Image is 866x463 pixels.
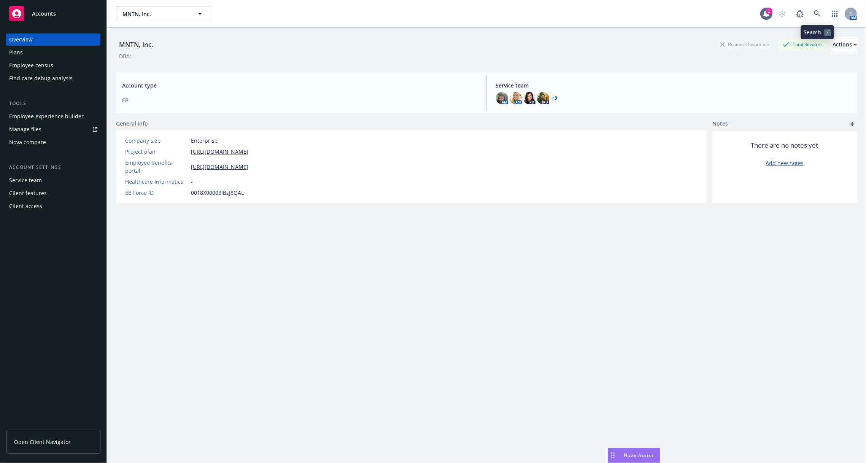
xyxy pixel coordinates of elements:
div: Employee census [9,59,53,72]
div: Total Rewards [779,40,826,49]
div: Account settings [6,164,100,171]
span: - [191,178,193,186]
div: DBA: - [119,52,133,60]
span: General info [116,119,148,127]
div: Nova compare [9,136,46,148]
span: MNTN, Inc. [122,10,188,18]
div: Tools [6,100,100,107]
a: [URL][DOMAIN_NAME] [191,148,248,156]
a: Add new notes [766,159,804,167]
a: add [848,119,857,129]
div: EB Force ID [125,189,188,197]
button: Actions [833,37,857,52]
a: Find care debug analysis [6,72,100,84]
div: Employee experience builder [9,110,84,123]
a: Plans [6,46,100,59]
div: Client access [9,200,42,212]
img: photo [496,92,508,104]
span: Notes [712,119,728,129]
div: MNTN, Inc. [116,40,156,49]
a: Search [810,6,825,21]
a: Switch app [827,6,842,21]
div: Overview [9,33,33,46]
a: +3 [552,96,558,100]
span: 0018X00003IBzJ8QAL [191,189,244,197]
span: Nova Assist [624,452,654,458]
a: Service team [6,174,100,186]
div: Employee benefits portal [125,159,188,175]
button: Nova Assist [608,448,660,463]
span: Enterprise [191,137,218,145]
a: [URL][DOMAIN_NAME] [191,163,248,171]
img: photo [510,92,522,104]
img: photo [537,92,549,104]
div: 1 [766,8,772,14]
div: Client features [9,187,47,199]
a: Employee experience builder [6,110,100,123]
div: Find care debug analysis [9,72,73,84]
a: Nova compare [6,136,100,148]
span: Accounts [32,11,56,17]
a: Client features [6,187,100,199]
div: Company size [125,137,188,145]
a: Start snowing [775,6,790,21]
div: Plans [9,46,23,59]
a: Overview [6,33,100,46]
a: Employee census [6,59,100,72]
span: There are no notes yet [751,141,818,150]
span: Service team [496,81,851,89]
div: Service team [9,174,42,186]
button: MNTN, Inc. [116,6,211,21]
span: Account type [122,81,477,89]
img: photo [523,92,535,104]
div: Project plan [125,148,188,156]
div: Drag to move [608,448,618,463]
a: Accounts [6,3,100,24]
a: Manage files [6,123,100,135]
span: Open Client Navigator [14,438,71,446]
div: Healthcare Informatics [125,178,188,186]
span: EB [122,96,477,104]
div: Business Insurance [717,40,773,49]
a: Client access [6,200,100,212]
div: Manage files [9,123,41,135]
a: Report a Bug [792,6,807,21]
